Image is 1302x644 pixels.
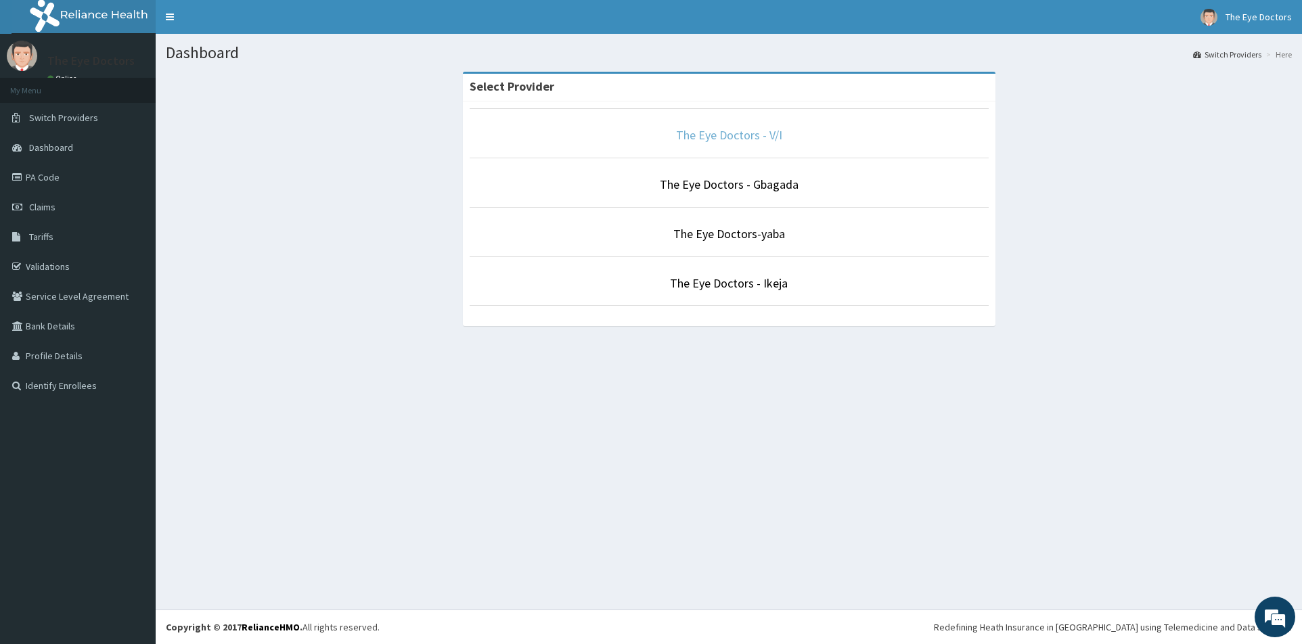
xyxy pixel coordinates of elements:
[47,74,80,83] a: Online
[166,621,302,633] strong: Copyright © 2017 .
[7,41,37,71] img: User Image
[676,127,782,143] a: The Eye Doctors - V/I
[29,231,53,243] span: Tariffs
[29,141,73,154] span: Dashboard
[1263,49,1292,60] li: Here
[222,7,254,39] div: Minimize live chat window
[470,78,554,94] strong: Select Provider
[29,112,98,124] span: Switch Providers
[156,609,1302,644] footer: All rights reserved.
[78,170,187,307] span: We're online!
[47,55,135,67] p: The Eye Doctors
[1193,49,1261,60] a: Switch Providers
[660,177,799,192] a: The Eye Doctors - Gbagada
[242,621,300,633] a: RelianceHMO
[673,226,785,241] a: The Eye Doctors-yaba
[670,275,788,291] a: The Eye Doctors - Ikeja
[166,44,1292,62] h1: Dashboard
[934,620,1292,634] div: Redefining Heath Insurance in [GEOGRAPHIC_DATA] using Telemedicine and Data Science!
[29,201,55,213] span: Claims
[1200,9,1217,26] img: User Image
[70,76,227,93] div: Chat with us now
[1226,11,1292,23] span: The Eye Doctors
[25,68,55,101] img: d_794563401_company_1708531726252_794563401
[7,369,258,417] textarea: Type your message and hit 'Enter'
